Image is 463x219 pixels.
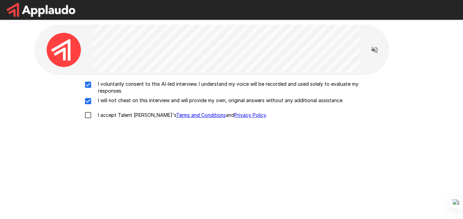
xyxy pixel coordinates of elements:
p: I accept Talent [PERSON_NAME]'s and . [95,112,267,119]
p: I voluntarily consent to this AI-led interview. I understand my voice will be recorded and used s... [95,81,382,94]
a: Terms and Conditions [176,112,226,118]
img: applaudo_avatar.png [47,33,81,67]
a: Privacy Policy [234,112,266,118]
p: I will not cheat on this interview and will provide my own, original answers without any addition... [95,97,343,104]
button: Read questions aloud [368,43,381,57]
